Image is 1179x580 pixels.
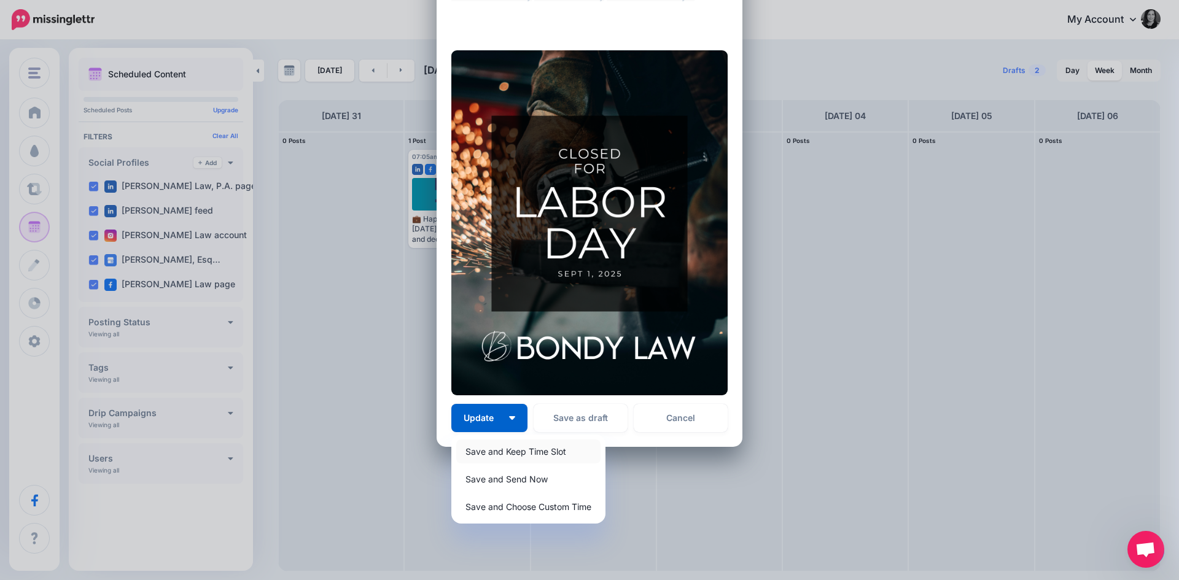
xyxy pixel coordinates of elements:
button: Update [451,404,527,432]
a: Save and Choose Custom Time [456,495,601,519]
button: Save as draft [534,404,628,432]
span: Update [464,414,503,422]
a: Save and Keep Time Slot [456,439,601,463]
div: Update [451,435,605,524]
a: Cancel [634,404,728,432]
img: arrow-down-white.png [509,416,515,420]
a: Save and Send Now [456,467,601,491]
img: 3WEDJ9Y59IP3SZ5S3O5L66O4VYNSZYJN.png [451,50,728,396]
